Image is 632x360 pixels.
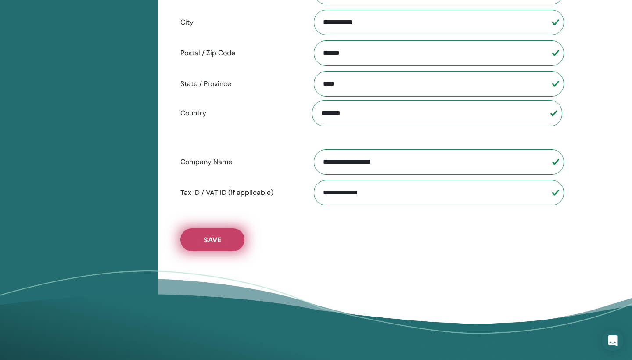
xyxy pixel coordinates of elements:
[174,184,305,201] label: Tax ID / VAT ID (if applicable)
[174,154,305,170] label: Company Name
[602,330,623,351] div: Open Intercom Messenger
[180,228,244,251] button: Save
[174,45,305,61] label: Postal / Zip Code
[174,14,305,31] label: City
[174,105,305,122] label: Country
[204,235,221,245] span: Save
[174,76,305,92] label: State / Province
